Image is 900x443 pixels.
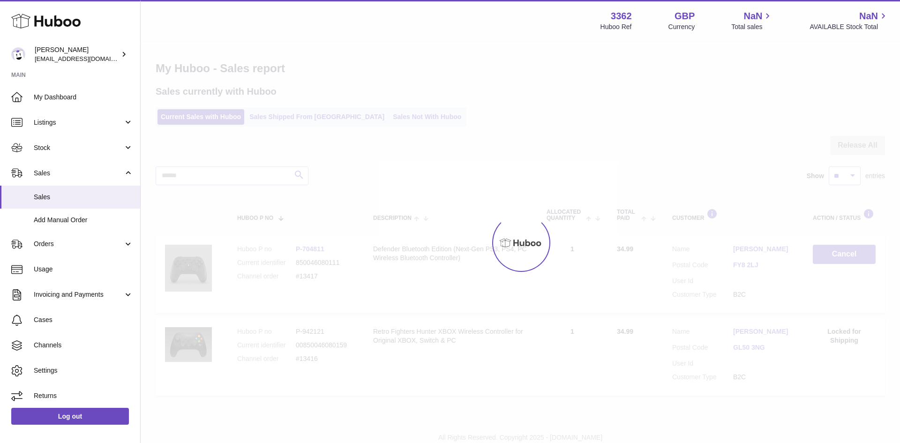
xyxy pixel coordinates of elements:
[34,193,133,202] span: Sales
[34,118,123,127] span: Listings
[611,10,632,23] strong: 3362
[34,366,133,375] span: Settings
[34,290,123,299] span: Invoicing and Payments
[34,265,133,274] span: Usage
[34,391,133,400] span: Returns
[11,47,25,61] img: internalAdmin-3362@internal.huboo.com
[743,10,762,23] span: NaN
[859,10,878,23] span: NaN
[34,240,123,248] span: Orders
[34,341,133,350] span: Channels
[810,23,889,31] span: AVAILABLE Stock Total
[34,93,133,102] span: My Dashboard
[34,143,123,152] span: Stock
[600,23,632,31] div: Huboo Ref
[731,10,773,31] a: NaN Total sales
[34,216,133,225] span: Add Manual Order
[11,408,129,425] a: Log out
[34,169,123,178] span: Sales
[35,55,138,62] span: [EMAIL_ADDRESS][DOMAIN_NAME]
[731,23,773,31] span: Total sales
[34,315,133,324] span: Cases
[35,45,119,63] div: [PERSON_NAME]
[675,10,695,23] strong: GBP
[668,23,695,31] div: Currency
[810,10,889,31] a: NaN AVAILABLE Stock Total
